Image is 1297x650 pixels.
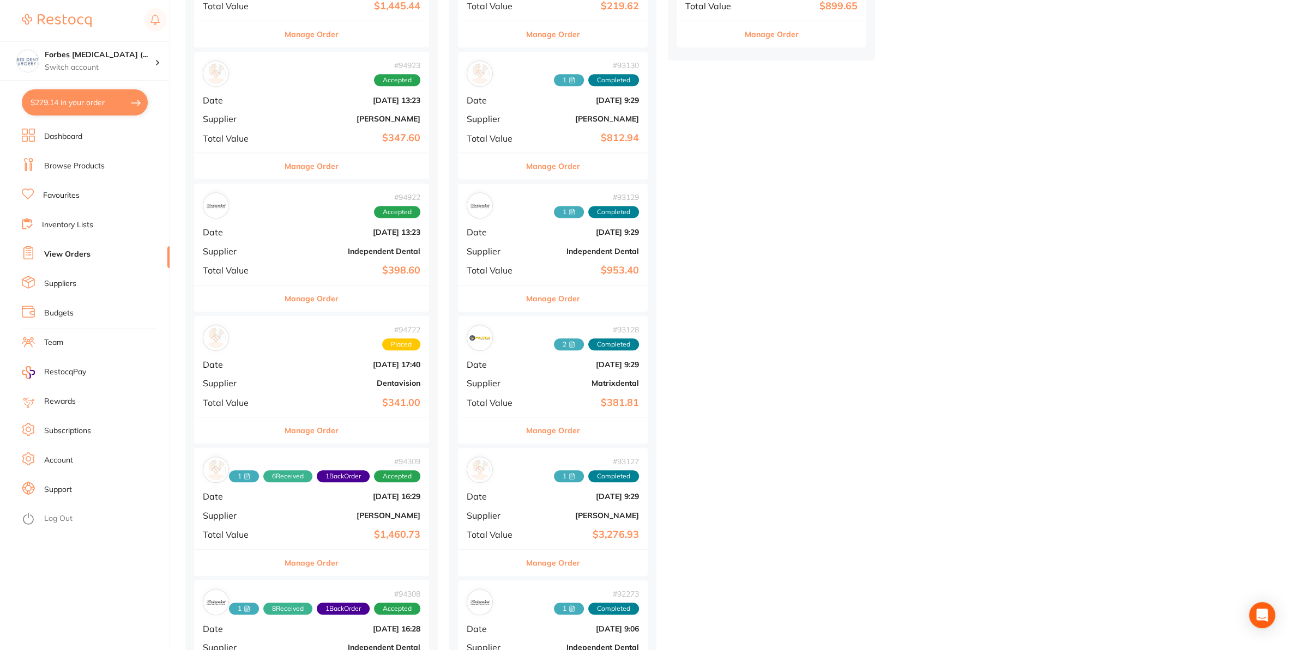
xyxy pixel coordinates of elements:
[44,367,86,378] span: RestocqPay
[285,417,339,444] button: Manage Order
[530,265,639,276] b: $953.40
[281,624,420,633] b: [DATE] 16:28
[467,530,521,539] span: Total Value
[554,457,639,466] span: # 93127
[281,397,420,409] b: $341.00
[206,327,226,348] img: Dentavision
[530,114,639,123] b: [PERSON_NAME]
[203,378,273,388] span: Supplier
[530,511,639,520] b: [PERSON_NAME]
[281,96,420,105] b: [DATE] 13:23
[203,530,273,539] span: Total Value
[745,21,799,47] button: Manage Order
[526,417,580,444] button: Manage Order
[467,378,521,388] span: Supplier
[45,50,155,60] h4: Forbes Dental Surgery (DentalTown 6)
[44,426,91,436] a: Subscriptions
[467,624,521,634] span: Date
[281,247,420,256] b: Independent Dental
[588,603,639,615] span: Completed
[206,592,226,612] img: Independent Dental
[45,62,155,73] p: Switch account
[554,470,584,482] span: Received
[206,195,226,216] img: Independent Dental
[203,360,273,369] span: Date
[281,379,420,387] b: Dentavision
[554,590,639,598] span: # 92273
[229,590,420,598] span: # 94308
[469,459,490,480] img: Henry Schein Halas
[530,247,639,256] b: Independent Dental
[469,592,490,612] img: Independent Dental
[469,63,490,84] img: Adam Dental
[17,50,39,72] img: Forbes Dental Surgery (DentalTown 6)
[281,114,420,123] b: [PERSON_NAME]
[44,161,105,172] a: Browse Products
[281,1,420,12] b: $1,445.44
[22,8,92,33] a: Restocq Logo
[194,52,429,180] div: Adam Dental#94923AcceptedDate[DATE] 13:23Supplier[PERSON_NAME]Total Value$347.60Manage Order
[530,360,639,369] b: [DATE] 9:29
[263,603,312,615] span: Received
[530,132,639,144] b: $812.94
[281,265,420,276] b: $398.60
[281,492,420,501] b: [DATE] 16:29
[44,249,91,260] a: View Orders
[467,491,521,501] span: Date
[467,114,521,124] span: Supplier
[588,206,639,218] span: Completed
[285,550,339,576] button: Manage Order
[44,308,74,319] a: Budgets
[467,511,521,520] span: Supplier
[588,74,639,86] span: Completed
[374,193,420,202] span: # 94922
[530,492,639,501] b: [DATE] 9:29
[281,228,420,236] b: [DATE] 13:23
[203,511,273,520] span: Supplier
[229,470,259,482] span: Received
[203,1,273,11] span: Total Value
[374,470,420,482] span: Accepted
[203,246,273,256] span: Supplier
[281,529,420,540] b: $1,460.73
[285,153,339,179] button: Manage Order
[467,265,521,275] span: Total Value
[530,379,639,387] b: Matrixdental
[382,325,420,334] span: # 94722
[203,398,273,408] span: Total Value
[530,96,639,105] b: [DATE] 9:29
[281,360,420,369] b: [DATE] 17:40
[530,397,639,409] b: $381.81
[281,132,420,144] b: $347.60
[44,513,73,524] a: Log Out
[203,133,273,143] span: Total Value
[554,603,584,615] span: Received
[203,265,273,275] span: Total Value
[382,338,420,350] span: Placed
[317,470,370,482] span: Back orders
[22,14,92,27] img: Restocq Logo
[229,603,259,615] span: Received
[317,603,370,615] span: Back orders
[374,603,420,615] span: Accepted
[554,61,639,70] span: # 93130
[194,448,429,576] div: Henry Schein Halas#943091 6Received1BackOrderAcceptedDate[DATE] 16:29Supplier[PERSON_NAME]Total V...
[285,285,339,312] button: Manage Order
[467,95,521,105] span: Date
[281,511,420,520] b: [PERSON_NAME]
[530,1,639,12] b: $219.62
[44,131,82,142] a: Dashboard
[588,338,639,350] span: Completed
[194,316,429,444] div: Dentavision#94722PlacedDate[DATE] 17:40SupplierDentavisionTotal Value$341.00Manage Order
[467,360,521,369] span: Date
[530,529,639,540] b: $3,276.93
[749,1,858,12] b: $899.65
[203,95,273,105] span: Date
[554,193,639,202] span: # 93129
[554,338,584,350] span: Received
[469,195,490,216] img: Independent Dental
[530,228,639,236] b: [DATE] 9:29
[554,74,584,86] span: Received
[526,153,580,179] button: Manage Order
[44,455,73,466] a: Account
